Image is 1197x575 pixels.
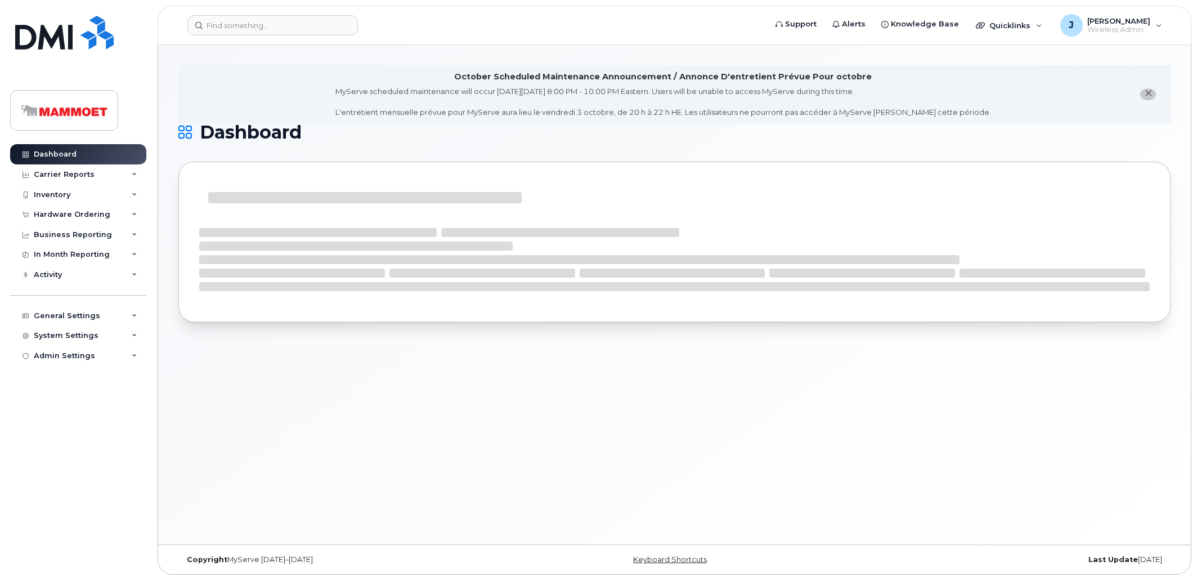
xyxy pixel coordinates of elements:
div: MyServe [DATE]–[DATE] [178,555,509,564]
div: October Scheduled Maintenance Announcement / Annonce D'entretient Prévue Pour octobre [454,71,872,83]
button: close notification [1140,88,1156,100]
strong: Last Update [1088,555,1138,564]
span: Dashboard [200,124,302,141]
a: Keyboard Shortcuts [633,555,707,564]
strong: Copyright [187,555,227,564]
div: MyServe scheduled maintenance will occur [DATE][DATE] 8:00 PM - 10:00 PM Eastern. Users will be u... [335,86,991,118]
div: [DATE] [840,555,1171,564]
